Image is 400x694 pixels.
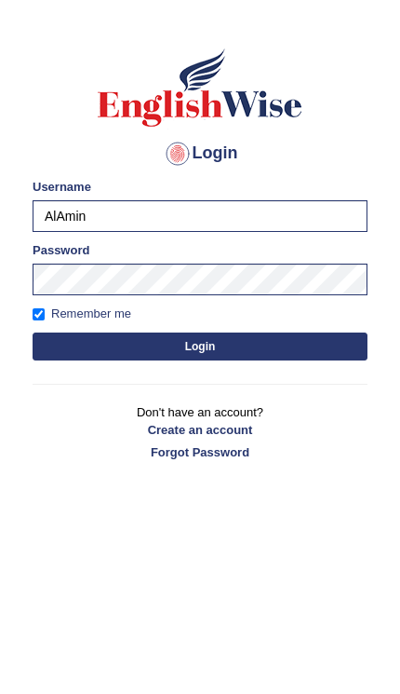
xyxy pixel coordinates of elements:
[33,308,45,320] input: Remember me
[94,46,306,129] img: Logo of English Wise sign in for intelligent practice with AI
[33,178,91,196] label: Username
[33,421,367,439] a: Create an account
[33,241,89,259] label: Password
[33,403,367,461] p: Don't have an account?
[33,443,367,461] a: Forgot Password
[33,305,131,323] label: Remember me
[33,333,367,361] button: Login
[33,139,367,169] h4: Login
